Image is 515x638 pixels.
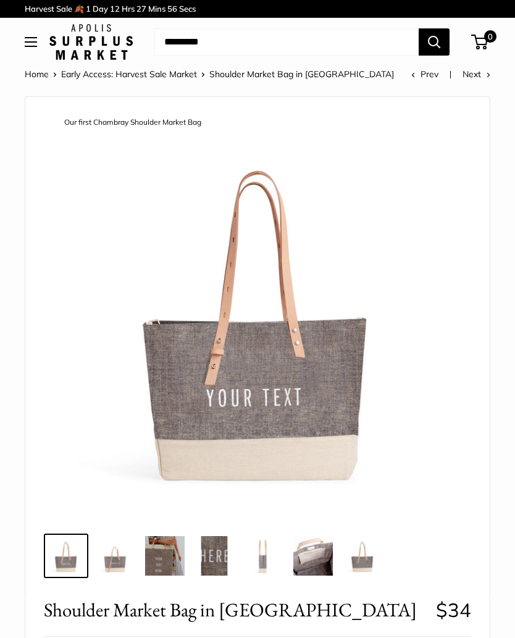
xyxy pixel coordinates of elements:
a: description_Adjustable soft leather handle [93,534,138,578]
span: Day [93,4,108,14]
a: description_Classic Chambray on the Original Market Bag for the first time. [143,534,187,578]
img: Shoulder Market Bag in Chambray [293,536,333,576]
a: description_Side view of the Shoulder Market Bag [241,534,286,578]
img: Apolis: Surplus Market [49,24,133,60]
button: Open menu [25,37,37,47]
a: Prev [411,69,438,80]
img: Shoulder Market Bag in Chambray [343,536,382,576]
span: 0 [484,30,496,43]
img: description_Our first Chambray Shoulder Market Bag [53,109,462,518]
a: description_A close up of our first Chambray Jute Bag [192,534,237,578]
img: description_Side view of the Shoulder Market Bag [244,536,283,576]
span: 1 [86,4,91,14]
a: Early Access: Harvest Sale Market [61,69,197,80]
span: Shoulder Market Bag in [GEOGRAPHIC_DATA] [44,598,427,621]
img: description_Our first Chambray Shoulder Market Bag [46,536,86,576]
img: description_Classic Chambray on the Original Market Bag for the first time. [145,536,185,576]
span: 12 [110,4,120,14]
div: Our first Chambray Shoulder Market Bag [58,114,207,131]
a: Home [25,69,49,80]
input: Search... [154,28,419,56]
a: Shoulder Market Bag in Chambray [291,534,335,578]
img: description_Adjustable soft leather handle [96,536,135,576]
span: Shoulder Market Bag in [GEOGRAPHIC_DATA] [209,69,394,80]
a: Next [463,69,490,80]
nav: Breadcrumb [25,66,394,82]
img: description_A close up of our first Chambray Jute Bag [195,536,234,576]
span: 27 [136,4,146,14]
span: $34 [436,598,471,622]
a: 0 [472,35,488,49]
a: description_Our first Chambray Shoulder Market Bag [44,534,88,578]
span: Secs [179,4,196,14]
span: Hrs [122,4,135,14]
span: 56 [167,4,177,14]
button: Search [419,28,450,56]
span: Mins [148,4,165,14]
a: Shoulder Market Bag in Chambray [340,534,385,578]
